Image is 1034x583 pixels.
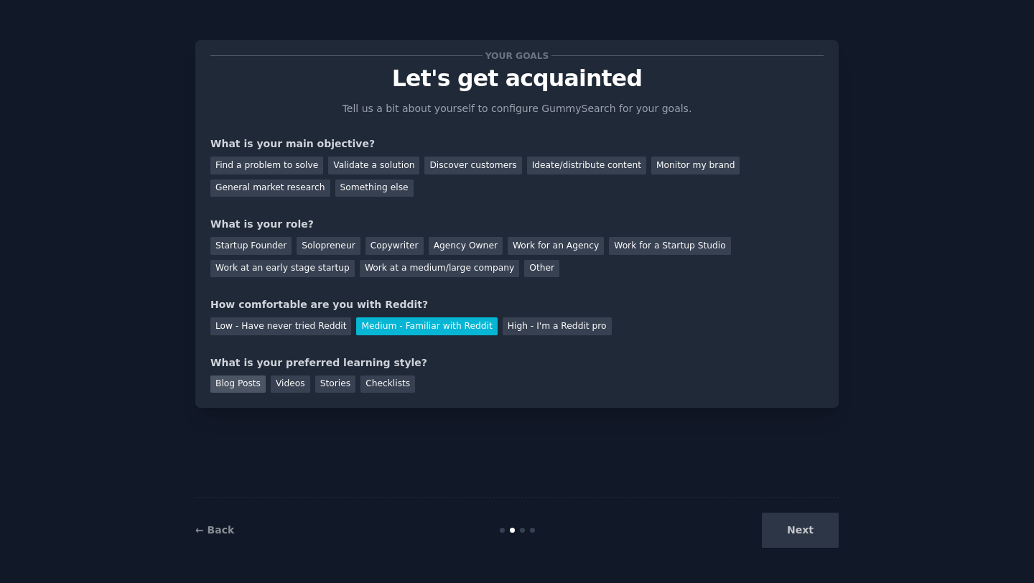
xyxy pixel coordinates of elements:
div: Work for a Startup Studio [609,237,730,255]
div: Work for an Agency [508,237,604,255]
div: What is your role? [210,217,824,232]
p: Tell us a bit about yourself to configure GummySearch for your goals. [336,101,698,116]
div: Copywriter [365,237,424,255]
div: Low - Have never tried Reddit [210,317,351,335]
div: Something else [335,179,414,197]
div: Find a problem to solve [210,157,323,174]
div: Solopreneur [297,237,360,255]
div: Work at a medium/large company [360,260,519,278]
div: Discover customers [424,157,521,174]
div: Videos [271,376,310,393]
div: Validate a solution [328,157,419,174]
div: Work at an early stage startup [210,260,355,278]
div: What is your main objective? [210,136,824,151]
p: Let's get acquainted [210,66,824,91]
div: Other [524,260,559,278]
div: General market research [210,179,330,197]
div: How comfortable are you with Reddit? [210,297,824,312]
div: Startup Founder [210,237,292,255]
div: Blog Posts [210,376,266,393]
a: ← Back [195,524,234,536]
div: Monitor my brand [651,157,740,174]
div: Medium - Familiar with Reddit [356,317,497,335]
div: Stories [315,376,355,393]
div: Agency Owner [429,237,503,255]
div: High - I'm a Reddit pro [503,317,612,335]
div: Ideate/distribute content [527,157,646,174]
span: Your goals [483,48,551,63]
div: What is your preferred learning style? [210,355,824,370]
div: Checklists [360,376,415,393]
